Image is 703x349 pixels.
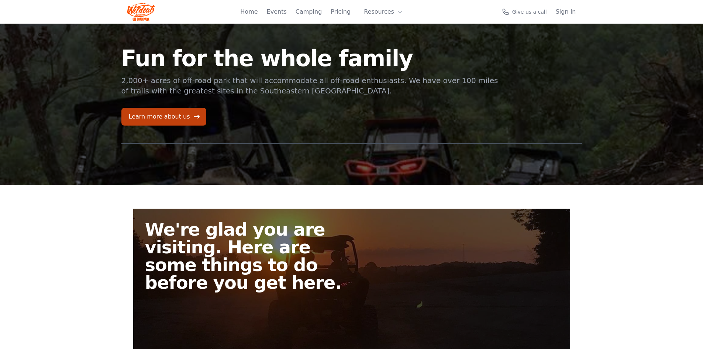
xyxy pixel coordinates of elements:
h1: Fun for the whole family [121,47,499,69]
button: Resources [359,4,407,19]
a: Camping [296,7,322,16]
p: 2,000+ acres of off-road park that will accommodate all off-road enthusiasts. We have over 100 mi... [121,75,499,96]
a: Pricing [331,7,351,16]
a: Events [267,7,287,16]
a: Learn more about us [121,108,206,126]
a: Sign In [556,7,576,16]
img: Wildcat Logo [127,3,155,21]
a: Give us a call [502,8,547,16]
span: Give us a call [512,8,547,16]
a: Home [240,7,258,16]
h2: We're glad you are visiting. Here are some things to do before you get here. [145,220,358,291]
